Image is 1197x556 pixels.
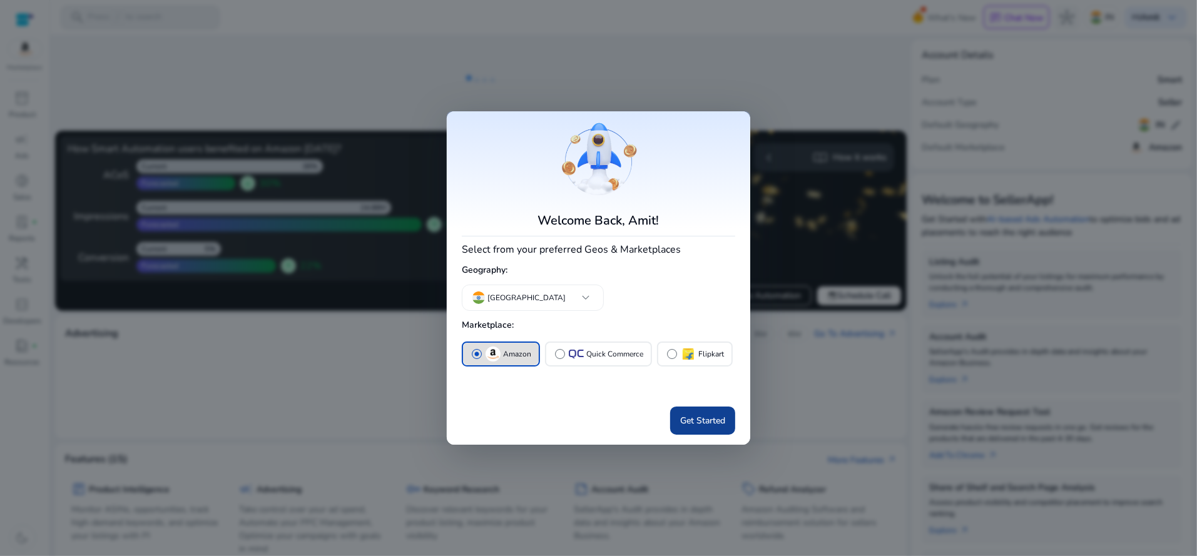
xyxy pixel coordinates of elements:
[486,346,501,361] img: amazon.svg
[681,346,696,361] img: flipkart.svg
[462,315,735,336] h5: Marketplace:
[569,350,584,358] img: QC-logo.svg
[670,407,735,435] button: Get Started
[487,292,566,303] p: [GEOGRAPHIC_DATA]
[698,348,724,361] p: Flipkart
[554,348,566,360] span: radio_button_unchecked
[472,291,485,304] img: in.svg
[471,348,483,360] span: radio_button_checked
[586,348,643,361] p: Quick Commerce
[666,348,678,360] span: radio_button_unchecked
[462,260,735,281] h5: Geography:
[503,348,531,361] p: Amazon
[680,414,725,427] span: Get Started
[578,290,593,305] span: keyboard_arrow_down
